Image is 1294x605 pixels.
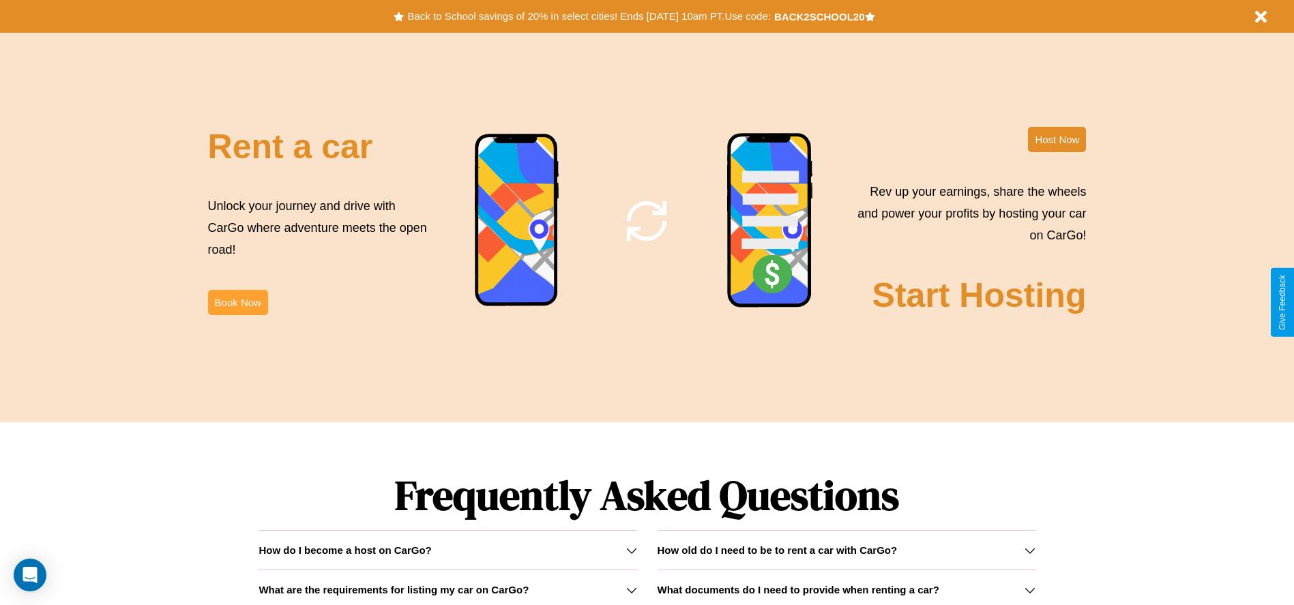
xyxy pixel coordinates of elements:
[774,11,865,23] b: BACK2SCHOOL20
[208,195,432,261] p: Unlock your journey and drive with CarGo where adventure meets the open road!
[726,132,814,310] img: phone
[658,544,898,556] h3: How old do I need to be to rent a car with CarGo?
[1278,275,1287,330] div: Give Feedback
[872,276,1087,315] h2: Start Hosting
[14,559,46,591] div: Open Intercom Messenger
[259,584,529,595] h3: What are the requirements for listing my car on CarGo?
[849,181,1086,247] p: Rev up your earnings, share the wheels and power your profits by hosting your car on CarGo!
[1028,127,1086,152] button: Host Now
[658,584,939,595] h3: What documents do I need to provide when renting a car?
[208,127,373,166] h2: Rent a car
[404,7,774,26] button: Back to School savings of 20% in select cities! Ends [DATE] 10am PT.Use code:
[259,460,1035,530] h1: Frequently Asked Questions
[259,544,431,556] h3: How do I become a host on CarGo?
[208,290,268,315] button: Book Now
[474,133,560,308] img: phone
